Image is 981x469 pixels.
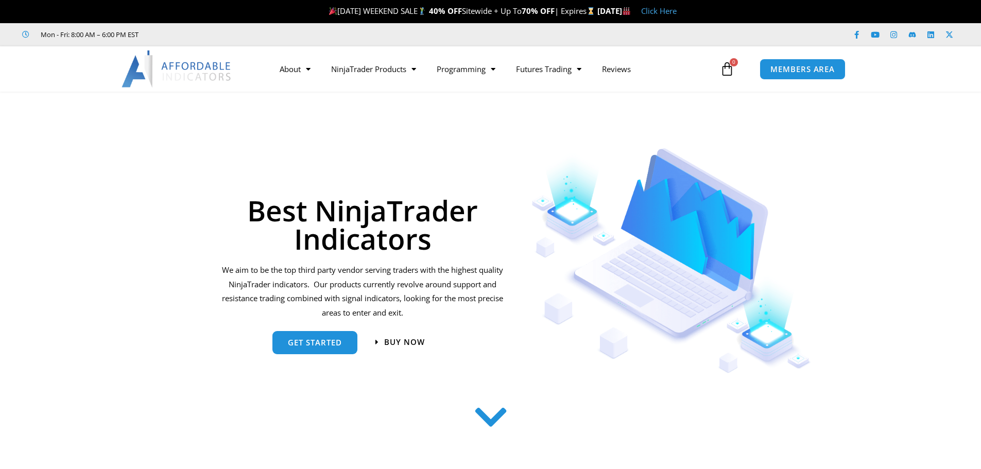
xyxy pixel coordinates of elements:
a: Programming [426,57,506,81]
strong: [DATE] [597,6,631,16]
a: About [269,57,321,81]
span: 0 [730,58,738,66]
img: LogoAI | Affordable Indicators – NinjaTrader [122,50,232,88]
img: ⌛ [587,7,595,15]
span: [DATE] WEEKEND SALE Sitewide + Up To | Expires [326,6,597,16]
a: NinjaTrader Products [321,57,426,81]
span: Mon - Fri: 8:00 AM – 6:00 PM EST [38,28,139,41]
img: 🎉 [329,7,337,15]
a: Click Here [641,6,677,16]
img: Indicators 1 | Affordable Indicators – NinjaTrader [531,148,811,373]
h1: Best NinjaTrader Indicators [220,196,505,253]
a: Buy now [375,338,425,346]
span: Buy now [384,338,425,346]
img: 🏌️‍♂️ [418,7,426,15]
a: 0 [704,54,750,84]
a: Futures Trading [506,57,592,81]
a: get started [272,331,357,354]
a: Reviews [592,57,641,81]
p: We aim to be the top third party vendor serving traders with the highest quality NinjaTrader indi... [220,263,505,320]
a: MEMBERS AREA [760,59,846,80]
nav: Menu [269,57,717,81]
img: 🏭 [623,7,630,15]
iframe: Customer reviews powered by Trustpilot [153,29,307,40]
strong: 40% OFF [429,6,462,16]
span: get started [288,339,342,346]
strong: 70% OFF [522,6,555,16]
span: MEMBERS AREA [770,65,835,73]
